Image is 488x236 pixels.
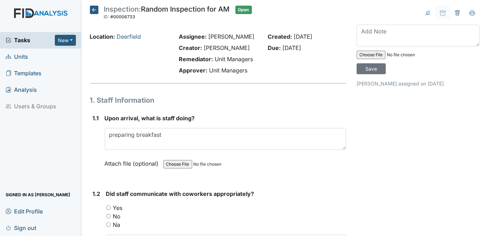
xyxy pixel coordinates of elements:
strong: Due: [268,44,281,51]
input: Save [357,63,386,74]
strong: Assignee: [179,33,207,40]
span: Units [6,51,28,62]
label: Attach file (optional) [105,155,162,168]
label: Na [113,221,121,229]
span: Inspection: [104,5,141,13]
span: Edit Profile [6,206,43,217]
a: Tasks [6,36,55,44]
input: No [106,214,111,218]
span: Upon arrival, what is staff doing? [105,115,195,122]
span: #00006733 [111,14,136,19]
span: [PERSON_NAME] [208,33,254,40]
span: [DATE] [282,44,301,51]
span: Analysis [6,84,37,95]
p: [PERSON_NAME] assigned on [DATE]. [357,80,480,87]
span: Unit Managers [215,56,253,63]
span: Unit Managers [209,67,247,74]
strong: Creator: [179,44,202,51]
strong: Created: [268,33,292,40]
h1: 1. Staff Information [90,95,346,106]
input: Yes [106,205,111,210]
strong: Approver: [179,67,207,74]
a: Deerfield [117,33,141,40]
span: Did staff communicate with coworkers appropriately? [106,190,254,197]
div: Random Inspection for AM [104,6,230,21]
label: 1.2 [93,190,100,198]
label: Yes [113,204,123,212]
span: Sign out [6,222,36,233]
span: ID: [104,14,110,19]
span: Templates [6,68,41,79]
button: New [55,35,76,46]
span: [DATE] [294,33,312,40]
strong: Remediator: [179,56,213,63]
label: No [113,212,121,221]
span: Signed in as [PERSON_NAME] [6,189,70,200]
span: [PERSON_NAME] [204,44,250,51]
label: 1.1 [93,114,99,122]
input: Na [106,222,111,227]
strong: Location: [90,33,115,40]
span: Open [235,6,252,14]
